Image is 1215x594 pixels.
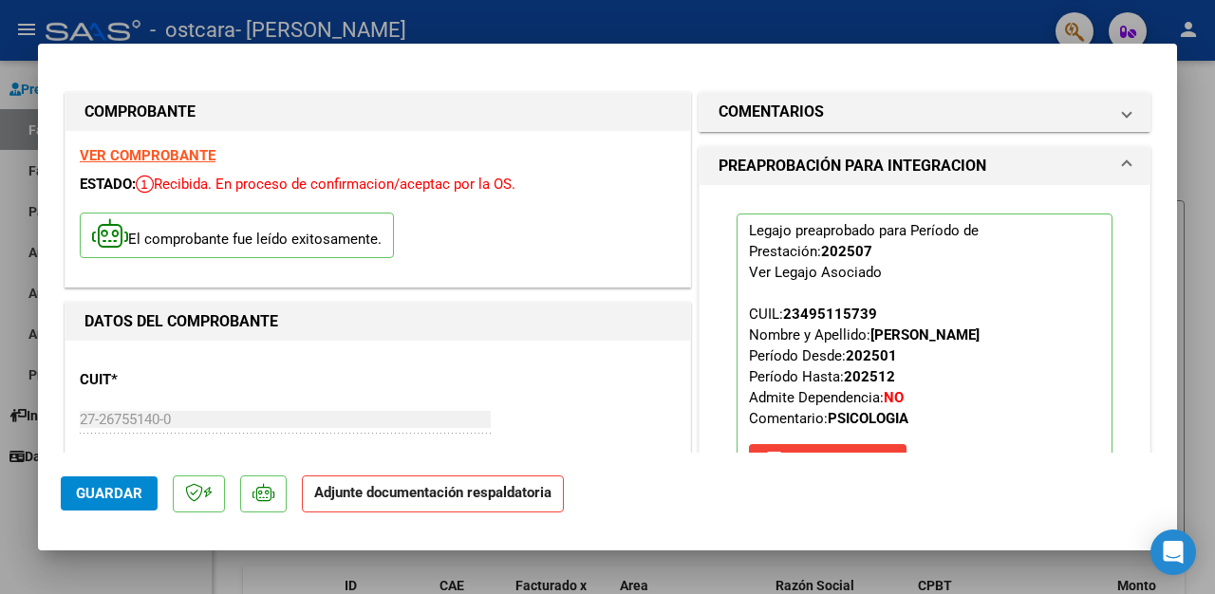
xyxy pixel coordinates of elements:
strong: 202507 [821,243,872,260]
span: Quitar Legajo [764,453,891,470]
span: ESTADO: [80,176,136,193]
div: Open Intercom Messenger [1150,529,1196,575]
mat-expansion-panel-header: COMENTARIOS [700,93,1150,131]
strong: Adjunte documentación respaldatoria [314,484,551,501]
strong: 202512 [844,368,895,385]
strong: [PERSON_NAME] [870,326,980,343]
h1: PREAPROBACIÓN PARA INTEGRACION [719,155,986,177]
span: Comentario: [749,410,908,427]
button: Quitar Legajo [749,444,907,478]
p: CUIT [80,369,258,391]
div: 23495115739 [783,304,877,325]
strong: NO [884,389,904,406]
span: Guardar [76,485,142,502]
h1: COMENTARIOS [719,101,824,123]
p: Legajo preaprobado para Período de Prestación: [737,213,1112,487]
div: PREAPROBACIÓN PARA INTEGRACION [700,185,1150,530]
span: Recibida. En proceso de confirmacion/aceptac por la OS. [136,176,515,193]
strong: COMPROBANTE [84,102,196,121]
strong: DATOS DEL COMPROBANTE [84,312,278,330]
button: Guardar [61,476,158,510]
div: Ver Legajo Asociado [749,262,882,283]
strong: 202501 [846,347,897,364]
strong: PSICOLOGIA [828,410,908,427]
span: CUIL: Nombre y Apellido: Período Desde: Período Hasta: Admite Dependencia: [749,306,980,427]
p: El comprobante fue leído exitosamente. [80,213,394,259]
a: VER COMPROBANTE [80,147,215,164]
mat-icon: save [764,449,787,472]
mat-expansion-panel-header: PREAPROBACIÓN PARA INTEGRACION [700,147,1150,185]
